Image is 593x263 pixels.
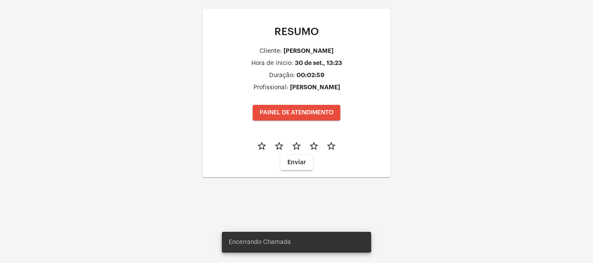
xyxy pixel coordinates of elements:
span: Encerrando Chamada [229,238,291,247]
div: Cliente: [260,48,282,55]
mat-icon: star_border [309,141,319,151]
mat-icon: star_border [274,141,284,151]
mat-icon: star_border [257,141,267,151]
button: PAINEL DE ATENDIMENTO [253,105,340,120]
mat-icon: star_border [291,141,302,151]
span: PAINEL DE ATENDIMENTO [260,110,333,116]
div: Profissional: [254,84,288,91]
p: RESUMO [210,26,383,37]
span: Enviar [287,159,306,166]
div: Hora de inicio: [251,60,293,67]
div: [PERSON_NAME] [283,48,333,54]
div: [PERSON_NAME] [290,84,340,91]
mat-icon: star_border [326,141,336,151]
div: 30 de set., 13:23 [295,60,342,66]
div: Duração: [269,72,295,79]
div: 00:02:59 [296,72,324,78]
button: Enviar [280,155,313,170]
